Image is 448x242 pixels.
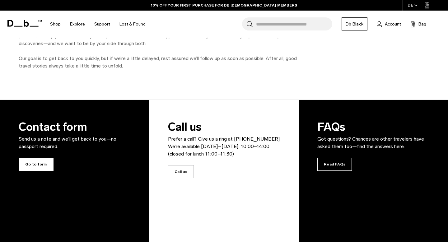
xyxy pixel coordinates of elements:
[377,20,401,28] a: Account
[19,158,54,171] span: Go to form
[94,13,110,35] a: Support
[342,17,367,30] a: Db Black
[168,165,194,178] span: Call us
[50,13,61,35] a: Shop
[45,11,150,38] nav: Main Navigation
[385,21,401,27] span: Account
[19,135,131,150] p: Send us a note and we’ll get back to you—no passport required.
[168,135,280,158] p: Prefer a call? Give us a ring at [PHONE_NUMBER] We’re available [DATE]–[DATE], 10:00–14:00 (close...
[151,2,297,8] a: 10% OFF YOUR FIRST PURCHASE FOR DB [DEMOGRAPHIC_DATA] MEMBERS
[168,119,280,158] h3: Call us
[410,20,426,28] button: Bag
[317,119,429,150] h3: FAQs
[317,135,429,150] p: Got questions? Chances are other travelers have asked them too—find the answers here.
[70,13,85,35] a: Explore
[19,119,131,150] h3: Contact form
[19,55,299,70] p: Our goal is to get back to you quickly, but if we’re a little delayed, rest assured we’ll follow ...
[317,158,352,171] span: Read FAQs
[418,21,426,27] span: Bag
[119,13,146,35] a: Lost & Found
